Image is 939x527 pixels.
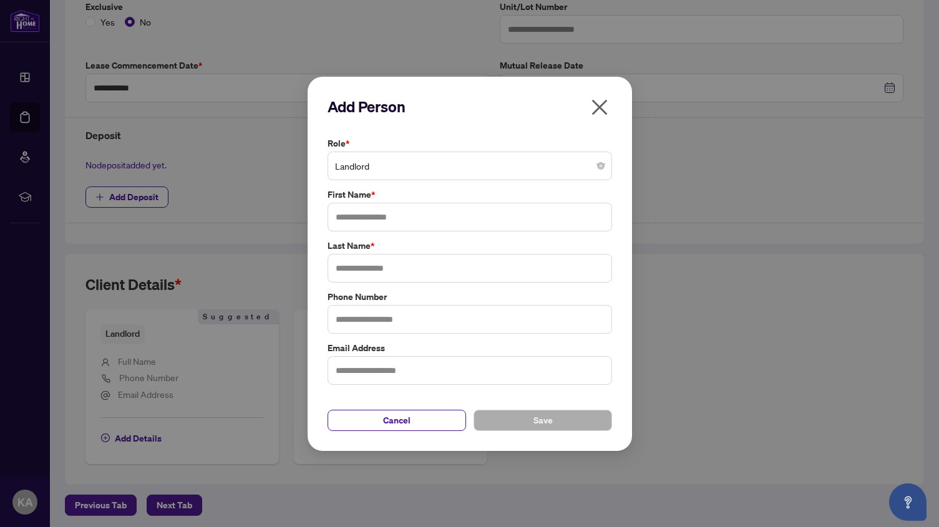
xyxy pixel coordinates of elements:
span: close [590,97,610,117]
h2: Add Person [328,97,612,117]
label: Role [328,137,612,150]
button: Cancel [328,409,466,430]
label: Phone Number [328,289,612,303]
button: Open asap [889,483,927,521]
label: First Name [328,188,612,201]
span: Cancel [383,410,411,430]
label: Email Address [328,341,612,354]
button: Save [474,409,612,430]
label: Last Name [328,239,612,253]
span: Landlord [335,154,605,178]
span: close-circle [597,162,605,170]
